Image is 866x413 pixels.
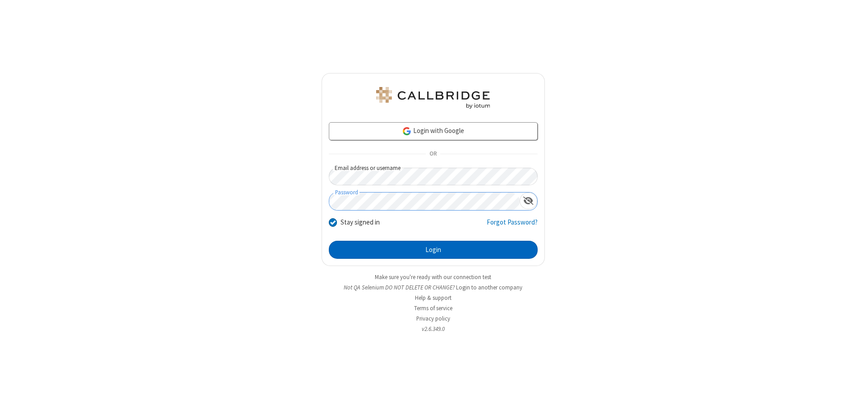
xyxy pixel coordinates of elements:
a: Make sure you're ready with our connection test [375,273,491,281]
button: Login [329,241,538,259]
a: Login with Google [329,122,538,140]
input: Password [329,193,520,210]
a: Terms of service [414,304,452,312]
a: Help & support [415,294,451,302]
div: Show password [520,193,537,209]
img: google-icon.png [402,126,412,136]
button: Login to another company [456,283,522,292]
a: Privacy policy [416,315,450,322]
img: QA Selenium DO NOT DELETE OR CHANGE [374,87,492,109]
label: Stay signed in [341,217,380,228]
a: Forgot Password? [487,217,538,234]
span: OR [426,148,440,161]
li: v2.6.349.0 [322,325,545,333]
input: Email address or username [329,168,538,185]
li: Not QA Selenium DO NOT DELETE OR CHANGE? [322,283,545,292]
